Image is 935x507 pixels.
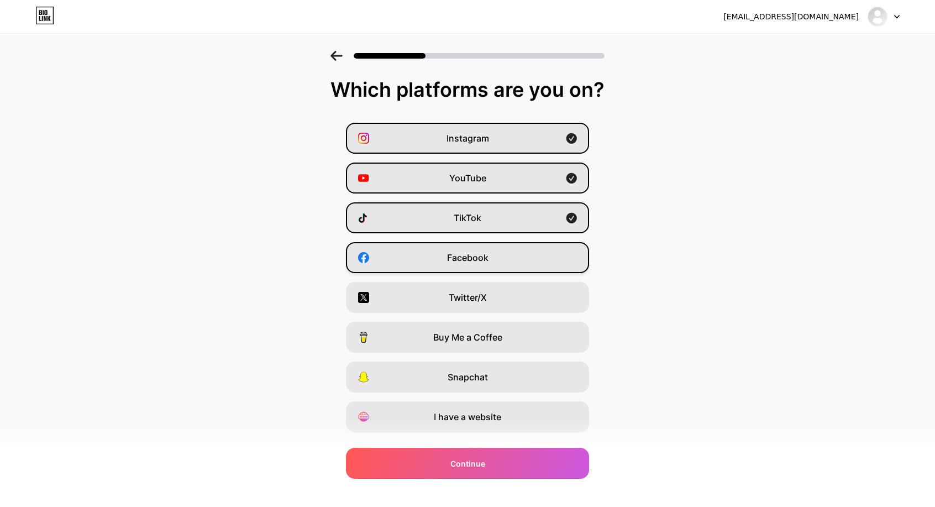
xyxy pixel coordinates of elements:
[449,171,486,185] span: YouTube
[723,11,859,23] div: [EMAIL_ADDRESS][DOMAIN_NAME]
[454,211,481,224] span: TikTok
[433,331,502,344] span: Buy Me a Coffee
[450,458,485,469] span: Continue
[447,132,489,145] span: Instagram
[867,6,888,27] img: espacealphaagdal
[434,410,501,424] span: I have a website
[447,251,488,264] span: Facebook
[11,79,924,101] div: Which platforms are you on?
[449,291,487,304] span: Twitter/X
[448,370,488,384] span: Snapchat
